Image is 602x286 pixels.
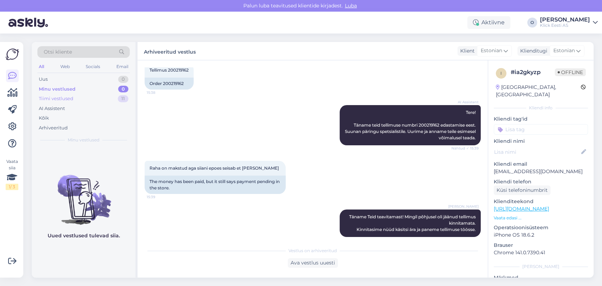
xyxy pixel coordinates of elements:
label: Arhiveeritud vestlus [144,46,196,56]
div: All [37,62,45,71]
p: [EMAIL_ADDRESS][DOMAIN_NAME] [494,168,588,175]
p: Kliendi email [494,160,588,168]
span: 15:39 [147,194,173,200]
span: i [500,71,502,76]
span: Otsi kliente [44,48,72,56]
div: Minu vestlused [39,86,75,93]
span: Täname Teid teavitamast! Mingil põhjusel oli jäänud tellimus kinnitamata. Kinnitasime nüüd käsits... [349,214,477,232]
span: [PERSON_NAME] [448,204,479,209]
p: Kliendi telefon [494,178,588,185]
div: Order 200219162 [145,78,194,90]
span: Offline [555,68,586,76]
p: Chrome 141.0.7390.41 [494,249,588,256]
div: 0 [118,76,128,83]
div: Uus [39,76,48,83]
span: AI Assistent [452,99,479,105]
span: Raha on makstud aga siiani epoes seisab et [PERSON_NAME] [150,165,279,171]
div: Klient [457,47,475,55]
div: Klienditugi [517,47,547,55]
div: 1 / 3 [6,184,18,190]
div: AI Assistent [39,105,65,112]
input: Lisa tag [494,124,588,135]
div: Vaata siia [6,158,18,190]
div: Tiimi vestlused [39,95,73,102]
span: Minu vestlused [68,137,99,143]
a: [URL][DOMAIN_NAME] [494,206,549,212]
span: Vestlus on arhiveeritud [288,248,337,254]
div: 0 [118,86,128,93]
input: Lisa nimi [494,148,580,156]
p: Vaata edasi ... [494,215,588,221]
p: Klienditeekond [494,198,588,205]
div: Klick Eesti AS [540,23,590,28]
div: Kõik [39,115,49,122]
span: Estonian [553,47,575,55]
div: Web [59,62,71,71]
p: Märkmed [494,274,588,281]
div: Aktiivne [467,16,510,29]
img: Askly Logo [6,48,19,61]
div: Kliendi info [494,105,588,111]
div: # ia2gkyzp [511,68,555,77]
div: Email [115,62,130,71]
p: Kliendi nimi [494,138,588,145]
span: Nähtud ✓ 15:39 [451,146,479,151]
img: No chats [32,162,135,226]
span: Estonian [481,47,502,55]
div: [PERSON_NAME] [540,17,590,23]
div: The money has been paid, but it still says payment pending in the store. [145,176,286,194]
div: Arhiveeritud [39,124,68,132]
div: Socials [84,62,102,71]
div: [PERSON_NAME] [494,263,588,270]
span: Luba [343,2,359,9]
div: Küsi telefoninumbrit [494,185,551,195]
span: 15:38 [147,90,173,95]
p: Kliendi tag'id [494,115,588,123]
p: Operatsioonisüsteem [494,224,588,231]
p: Uued vestlused tulevad siia. [48,232,120,239]
p: Brauser [494,242,588,249]
div: [GEOGRAPHIC_DATA], [GEOGRAPHIC_DATA] [496,84,581,98]
div: Ava vestlus uuesti [288,258,338,268]
a: [PERSON_NAME]Klick Eesti AS [540,17,598,28]
div: 11 [118,95,128,102]
span: Tellimus 200219162 [150,67,189,73]
p: iPhone OS 18.6.2 [494,231,588,239]
span: Tere! Täname teid tellimuse numbri 200219162 edastamise eest. Suunan päringu spetsialistile. Uuri... [345,110,477,140]
div: O [527,18,537,28]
